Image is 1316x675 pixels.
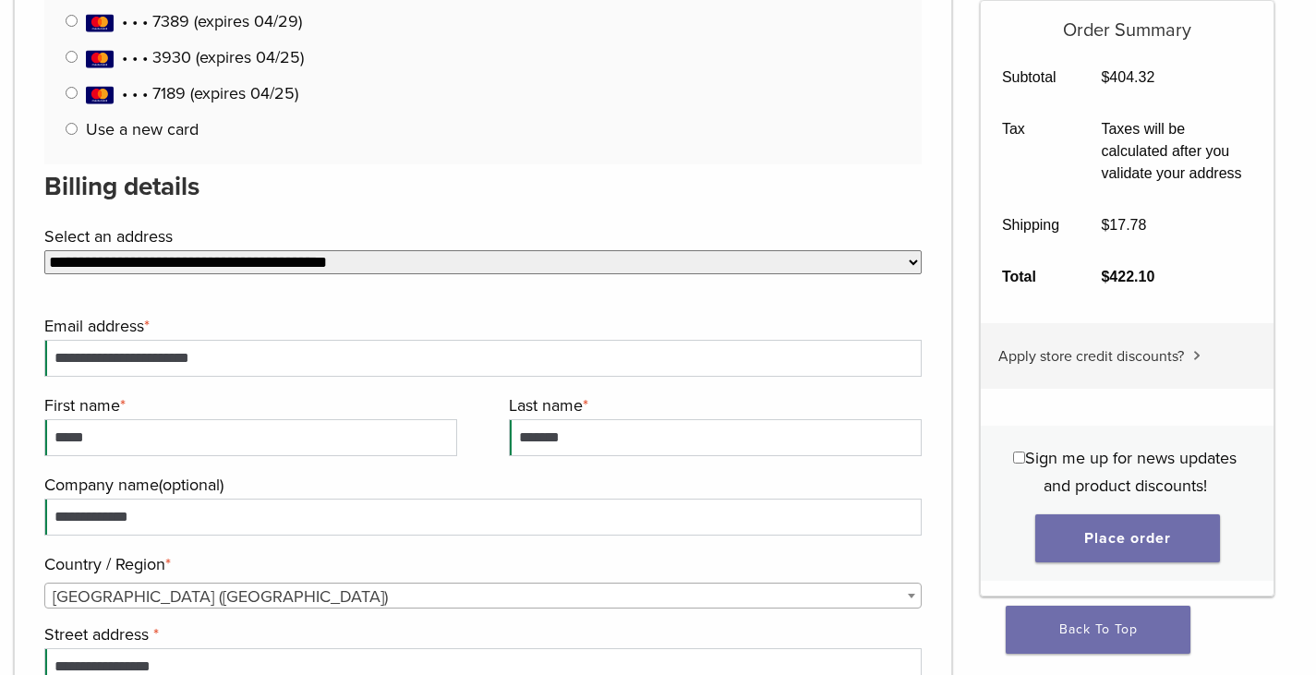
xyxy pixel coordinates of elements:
span: $ [1101,69,1109,85]
input: Sign me up for news updates and product discounts! [1013,452,1025,464]
h3: Billing details [44,164,922,209]
label: Street address [44,621,917,648]
span: • • • 7189 (expires 04/25) [86,83,298,103]
span: $ [1101,217,1109,233]
span: $ [1101,269,1109,284]
th: Subtotal [981,52,1081,103]
label: Email address [44,312,917,340]
a: Back To Top [1006,606,1190,654]
span: • • • 7389 (expires 04/29) [86,11,302,31]
span: United States (US) [45,584,921,609]
label: Select an address [44,223,917,250]
span: Sign me up for news updates and product discounts! [1025,448,1237,496]
span: Apply store credit discounts? [998,347,1184,366]
label: Country / Region [44,550,917,578]
img: caret.svg [1193,351,1201,360]
img: MasterCard [86,86,114,104]
bdi: 17.78 [1101,217,1146,233]
td: Taxes will be calculated after you validate your address [1081,103,1274,199]
label: Last name [509,392,917,419]
label: Company name [44,471,917,499]
label: Use a new card [86,119,199,139]
h5: Order Summary [981,1,1274,42]
img: MasterCard [86,50,114,68]
span: Country / Region [44,583,922,609]
button: Place order [1035,514,1220,562]
th: Total [981,251,1081,303]
span: (optional) [159,475,223,495]
th: Tax [981,103,1081,199]
bdi: 422.10 [1101,269,1154,284]
th: Shipping [981,199,1081,251]
span: • • • 3930 (expires 04/25) [86,47,304,67]
bdi: 404.32 [1101,69,1154,85]
img: MasterCard [86,14,114,32]
label: First name [44,392,453,419]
